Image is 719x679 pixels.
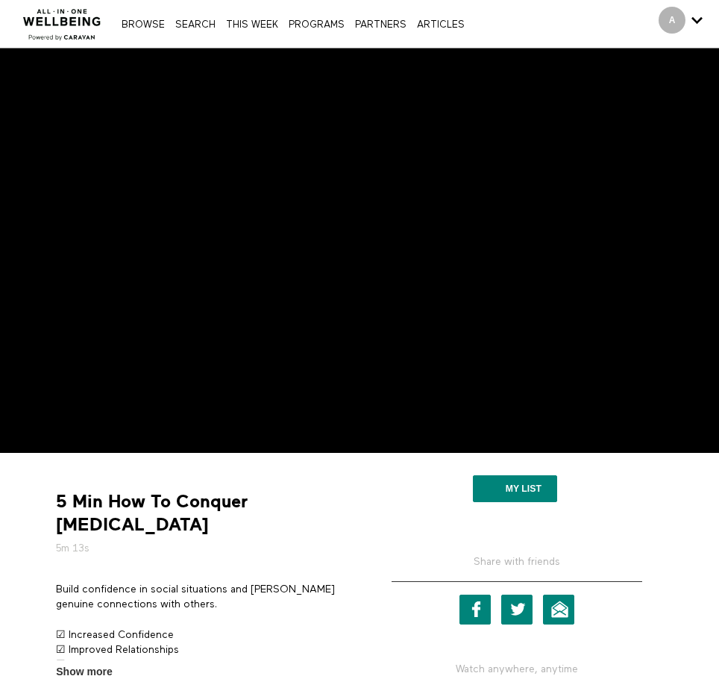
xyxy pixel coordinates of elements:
[501,595,533,625] a: Twitter
[473,475,557,502] button: My list
[392,554,643,581] h5: Share with friends
[285,20,348,30] a: PROGRAMS
[543,595,574,625] a: Email
[56,582,348,613] p: Build confidence in social situations and [PERSON_NAME] genuine connections with others.
[118,16,468,31] nav: Primary
[222,20,282,30] a: THIS WEEK
[413,20,468,30] a: ARTICLES
[56,541,348,556] h5: 5m 13s
[56,628,348,673] p: ☑ Increased Confidence ☑ Improved Relationships ☑ Reduced Anxiety
[459,595,491,625] a: Facebook
[351,20,410,30] a: PARTNERS
[118,20,169,30] a: Browse
[172,20,219,30] a: Search
[56,490,348,536] strong: 5 Min How To Conquer [MEDICAL_DATA]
